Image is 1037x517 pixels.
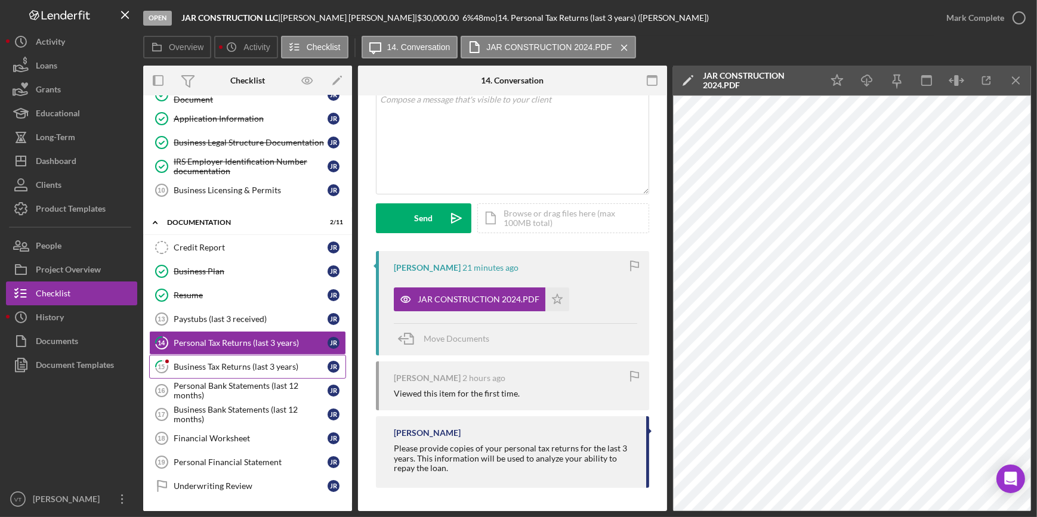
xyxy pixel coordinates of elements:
[328,337,340,349] div: J R
[149,379,346,403] a: 16Personal Bank Statements (last 12 months)JR
[149,474,346,498] a: Underwriting ReviewJR
[149,331,346,355] a: 14Personal Tax Returns (last 3 years)JR
[36,125,75,152] div: Long-Term
[36,78,61,104] div: Grants
[6,281,137,305] button: Checklist
[946,6,1004,30] div: Mark Complete
[376,203,471,233] button: Send
[158,387,165,394] tspan: 16
[6,305,137,329] button: History
[174,138,328,147] div: Business Legal Structure Documentation
[6,329,137,353] button: Documents
[149,236,346,259] a: Credit ReportJR
[387,42,450,52] label: 14. Conversation
[158,363,165,370] tspan: 15
[174,267,328,276] div: Business Plan
[6,234,137,258] a: People
[6,197,137,221] button: Product Templates
[243,42,270,52] label: Activity
[36,353,114,380] div: Document Templates
[394,373,461,383] div: [PERSON_NAME]
[328,456,340,468] div: J R
[703,71,816,90] div: JAR CONSTRUCTION 2024.PDF
[328,160,340,172] div: J R
[30,487,107,514] div: [PERSON_NAME]
[36,197,106,224] div: Product Templates
[174,457,328,467] div: Personal Financial Statement
[143,36,211,58] button: Overview
[6,487,137,511] button: VT[PERSON_NAME]
[486,42,612,52] label: JAR CONSTRUCTION 2024.PDF
[174,314,328,324] div: Paystubs (last 3 received)
[6,258,137,281] button: Project Overview
[149,178,346,202] a: 10Business Licensing & PermitsJR
[181,13,280,23] div: |
[6,125,137,149] button: Long-Term
[996,465,1025,493] div: Open Intercom Messenger
[149,154,346,178] a: IRS Employer Identification Number documentationJR
[6,353,137,377] button: Document Templates
[6,30,137,54] button: Activity
[36,281,70,308] div: Checklist
[328,242,340,253] div: J R
[36,258,101,284] div: Project Overview
[474,13,495,23] div: 48 mo
[149,450,346,474] a: 19Personal Financial StatementJR
[328,265,340,277] div: J R
[36,329,78,356] div: Documents
[462,263,518,273] time: 2025-08-28 19:10
[158,411,165,418] tspan: 17
[328,113,340,125] div: J R
[174,185,328,195] div: Business Licensing & Permits
[174,381,328,400] div: Personal Bank Statements (last 12 months)
[418,295,539,304] div: JAR CONSTRUCTION 2024.PDF
[149,307,346,331] a: 13Paystubs (last 3 received)JR
[280,13,417,23] div: [PERSON_NAME] [PERSON_NAME] |
[394,263,461,273] div: [PERSON_NAME]
[14,496,21,503] text: VT
[6,149,137,173] button: Dashboard
[424,333,489,343] span: Move Documents
[394,444,634,472] div: Please provide copies of your personal tax returns for the last 3 years. This information will be...
[36,234,61,261] div: People
[328,289,340,301] div: J R
[149,355,346,379] a: 15Business Tax Returns (last 3 years)JR
[328,184,340,196] div: J R
[36,305,64,332] div: History
[158,435,165,442] tspan: 18
[158,187,165,194] tspan: 10
[394,389,520,398] div: Viewed this item for the first time.
[322,219,343,226] div: 2 / 11
[362,36,458,58] button: 14. Conversation
[158,339,166,346] tspan: 14
[307,42,341,52] label: Checklist
[6,173,137,197] a: Clients
[149,283,346,307] a: ResumeJR
[149,107,346,131] a: Application InformationJR
[6,54,137,78] button: Loans
[149,426,346,450] a: 18Financial WorksheetJR
[214,36,277,58] button: Activity
[174,481,328,491] div: Underwriting Review
[462,373,505,383] time: 2025-08-28 17:24
[174,338,328,348] div: Personal Tax Returns (last 3 years)
[181,13,278,23] b: JAR CONSTRUCTION LLC
[328,408,340,420] div: J R
[6,78,137,101] button: Grants
[6,101,137,125] button: Educational
[143,11,172,26] div: Open
[230,76,265,85] div: Checklist
[174,290,328,300] div: Resume
[174,114,328,123] div: Application Information
[394,324,501,354] button: Move Documents
[394,287,569,311] button: JAR CONSTRUCTION 2024.PDF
